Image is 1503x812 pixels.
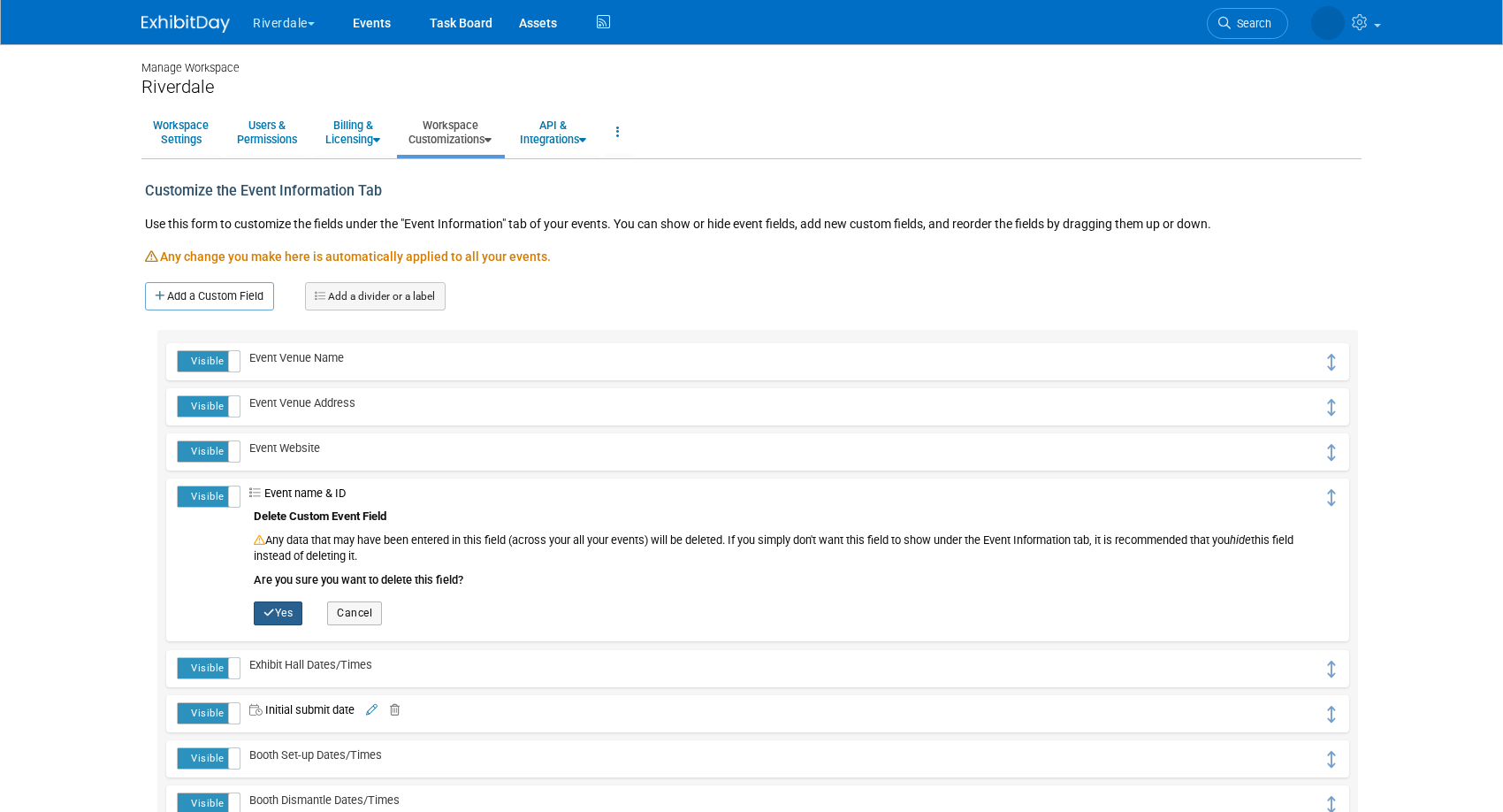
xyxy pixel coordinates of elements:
[178,486,240,507] label: Visible
[178,396,240,417] label: Visible
[254,509,386,523] span: Delete Custom Event Field
[327,601,382,624] button: Cancel
[397,111,503,154] a: WorkspaceCustomizations
[314,111,392,154] a: Billing &Licensing
[240,565,1324,593] div: Are you sure you want to delete this field?
[1324,706,1339,723] i: Click and drag to move field
[178,441,240,462] label: Visible
[240,486,346,500] span: Event name & ID
[178,748,240,769] label: Visible
[240,441,320,455] span: Event Website
[1324,354,1339,371] i: Click and drag to move field
[240,351,344,364] span: Event Venue Name
[240,525,1324,565] div: Any data that may have been entered in this field (across your all your events) will be deleted. ...
[178,351,240,372] label: Visible
[145,211,1358,248] div: Use this form to customize the fields under the "Event Information" tab of your events. You can s...
[1324,661,1339,678] i: Click and drag to move field
[145,248,1358,282] div: Any change you make here is automatically applied to all your events.
[1324,751,1339,768] i: Click and drag to move field
[240,396,355,410] span: Event Venue Address
[1207,8,1288,39] a: Search
[240,703,355,716] span: Initial submit date
[1230,533,1251,547] i: hide
[249,705,265,716] i: Custom Date/Time Field
[1231,17,1271,30] span: Search
[240,793,400,807] span: Booth Dismantle Dates/Times
[363,703,378,716] a: Edit field
[1324,399,1339,416] i: Click and drag to move field
[178,658,240,678] label: Visible
[254,601,302,624] button: Yes
[240,658,372,671] span: Exhibit Hall Dates/Times
[141,76,1362,98] div: Riverdale
[141,15,230,33] img: ExhibitDay
[1311,6,1345,40] img: Mason Test Account
[145,172,635,211] div: Customize the Event Information Tab
[249,488,264,500] i: Drop-Down List
[1324,444,1339,461] i: Click and drag to move field
[1324,489,1339,506] i: Click and drag to move field
[145,282,274,310] a: Add a Custom Field
[240,748,382,762] span: Booth Set-up Dates/Times
[380,703,400,716] a: Delete field
[508,111,598,154] a: API &Integrations
[141,111,220,154] a: WorkspaceSettings
[305,282,446,310] a: Add a divider or a label
[141,44,1362,76] div: Manage Workspace
[178,703,240,724] label: Visible
[225,111,309,154] a: Users &Permissions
